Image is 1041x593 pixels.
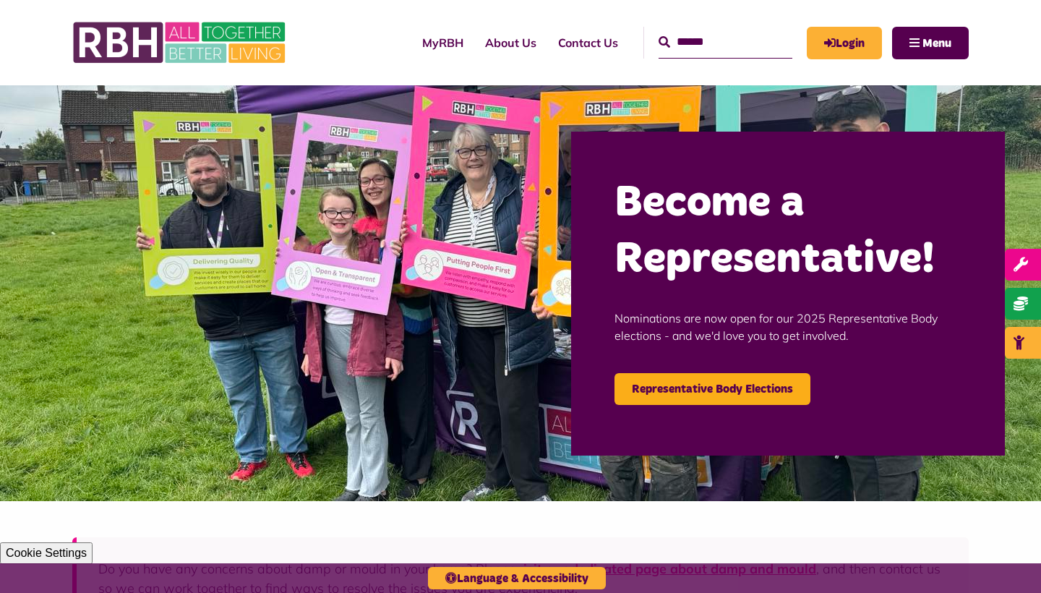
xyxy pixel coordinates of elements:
img: RBH [72,14,289,71]
p: Nominations are now open for our 2025 Representative Body elections - and we'd love you to get in... [614,288,961,366]
span: Menu [922,38,951,49]
button: Language & Accessibility [428,567,606,589]
a: Contact Us [547,23,629,62]
a: MyRBH [807,27,882,59]
a: About Us [474,23,547,62]
a: Representative Body Elections [614,373,810,405]
h2: Become a Representative! [614,175,961,288]
button: Navigation [892,27,969,59]
a: MyRBH [411,23,474,62]
a: visit our dedicated page about damp and mould [516,560,816,577]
